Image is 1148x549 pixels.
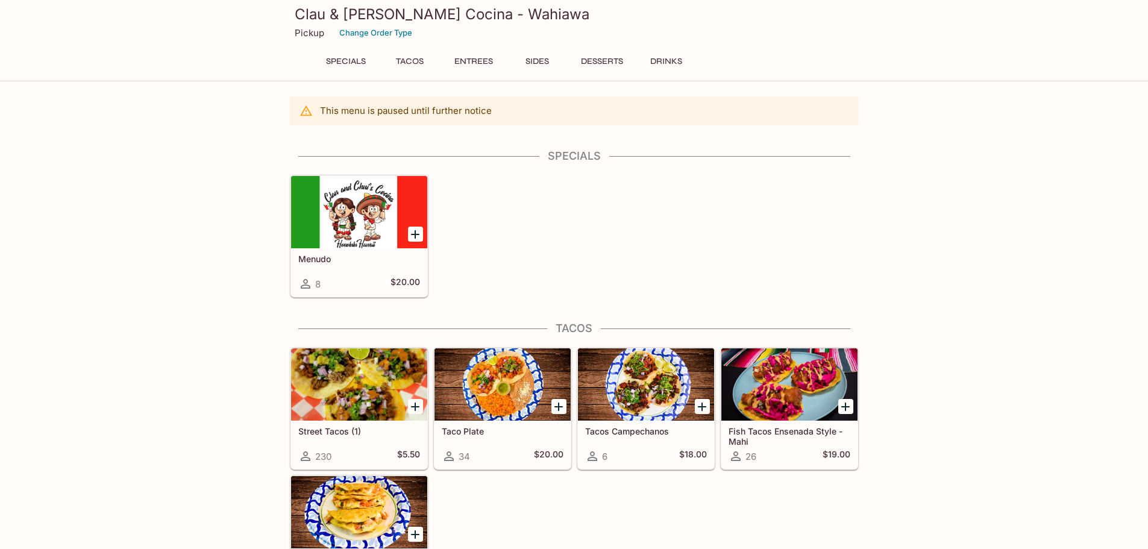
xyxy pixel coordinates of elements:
[577,348,715,469] a: Tacos Campechanos6$18.00
[639,53,694,70] button: Drinks
[397,449,420,463] h5: $5.50
[295,27,324,39] p: Pickup
[298,254,420,264] h5: Menudo
[383,53,437,70] button: Tacos
[315,278,321,290] span: 8
[291,176,427,248] div: Menudo
[823,449,850,463] h5: $19.00
[290,175,428,297] a: Menudo8$20.00
[434,348,571,421] div: Taco Plate
[602,451,607,462] span: 6
[729,426,850,446] h5: Fish Tacos Ensenada Style - Mahi
[434,348,571,469] a: Taco Plate34$20.00
[459,451,470,462] span: 34
[408,399,423,414] button: Add Street Tacos (1)
[315,451,331,462] span: 230
[721,348,858,469] a: Fish Tacos Ensenada Style - Mahi26$19.00
[838,399,853,414] button: Add Fish Tacos Ensenada Style - Mahi
[721,348,858,421] div: Fish Tacos Ensenada Style - Mahi
[291,348,427,421] div: Street Tacos (1)
[391,277,420,291] h5: $20.00
[551,399,566,414] button: Add Taco Plate
[745,451,756,462] span: 26
[679,449,707,463] h5: $18.00
[290,322,859,335] h4: Tacos
[447,53,501,70] button: Entrees
[574,53,630,70] button: Desserts
[290,149,859,163] h4: Specials
[510,53,565,70] button: Sides
[408,527,423,542] button: Add Tacos Gobernador
[578,348,714,421] div: Tacos Campechanos
[290,348,428,469] a: Street Tacos (1)230$5.50
[695,399,710,414] button: Add Tacos Campechanos
[320,105,492,116] p: This menu is paused until further notice
[291,476,427,548] div: Tacos Gobernador
[585,426,707,436] h5: Tacos Campechanos
[408,227,423,242] button: Add Menudo
[334,24,418,42] button: Change Order Type
[534,449,563,463] h5: $20.00
[295,5,854,24] h3: Clau & [PERSON_NAME] Cocina - Wahiawa
[319,53,373,70] button: Specials
[298,426,420,436] h5: Street Tacos (1)
[442,426,563,436] h5: Taco Plate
